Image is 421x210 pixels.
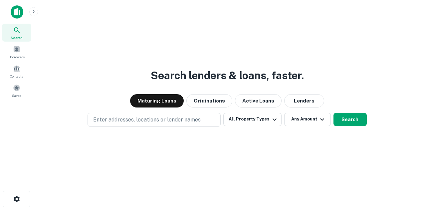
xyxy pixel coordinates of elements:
[11,35,23,40] span: Search
[12,93,22,98] span: Saved
[186,94,232,107] button: Originations
[2,43,31,61] a: Borrowers
[284,94,324,107] button: Lenders
[11,5,23,19] img: capitalize-icon.png
[93,116,201,124] p: Enter addresses, locations or lender names
[223,113,281,126] button: All Property Types
[130,94,184,107] button: Maturing Loans
[10,74,23,79] span: Contacts
[235,94,282,107] button: Active Loans
[2,24,31,42] a: Search
[151,68,304,84] h3: Search lenders & loans, faster.
[88,113,221,127] button: Enter addresses, locations or lender names
[333,113,367,126] button: Search
[2,62,31,80] a: Contacts
[388,135,421,167] iframe: Chat Widget
[9,54,25,60] span: Borrowers
[284,113,331,126] button: Any Amount
[2,82,31,100] a: Saved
